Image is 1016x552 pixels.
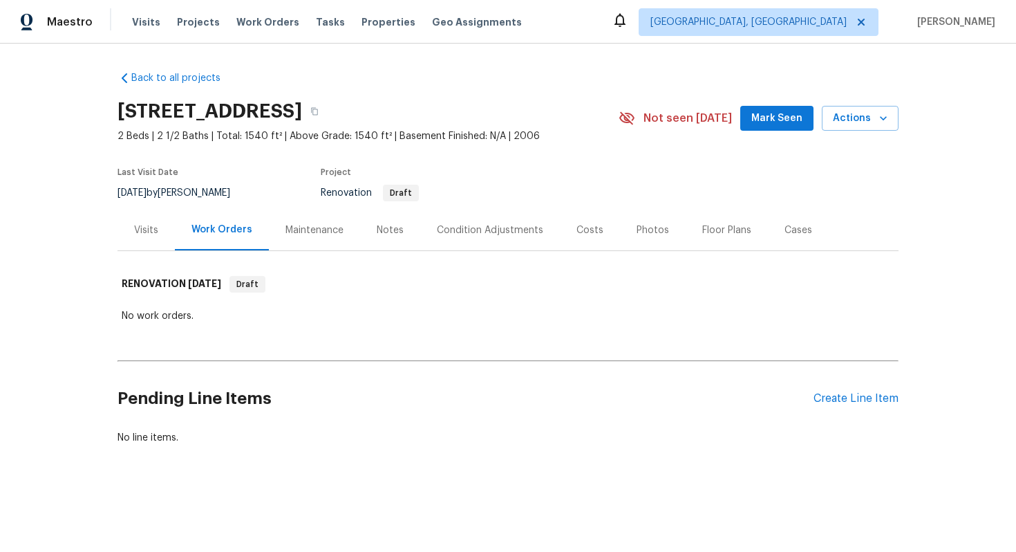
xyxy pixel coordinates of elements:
[117,262,899,306] div: RENOVATION [DATE]Draft
[117,367,813,431] h2: Pending Line Items
[117,431,899,445] div: No line items.
[912,15,995,29] span: [PERSON_NAME]
[132,15,160,29] span: Visits
[188,279,221,288] span: [DATE]
[637,223,669,237] div: Photos
[432,15,522,29] span: Geo Assignments
[122,309,894,323] div: No work orders.
[643,111,732,125] span: Not seen [DATE]
[384,189,417,197] span: Draft
[122,276,221,293] h6: RENOVATION
[437,223,543,237] div: Condition Adjustments
[134,223,158,237] div: Visits
[236,15,299,29] span: Work Orders
[702,223,751,237] div: Floor Plans
[117,129,619,143] span: 2 Beds | 2 1/2 Baths | Total: 1540 ft² | Above Grade: 1540 ft² | Basement Finished: N/A | 2006
[117,188,147,198] span: [DATE]
[117,71,250,85] a: Back to all projects
[321,188,419,198] span: Renovation
[740,106,813,131] button: Mark Seen
[650,15,847,29] span: [GEOGRAPHIC_DATA], [GEOGRAPHIC_DATA]
[751,110,802,127] span: Mark Seen
[377,223,404,237] div: Notes
[231,277,264,291] span: Draft
[784,223,812,237] div: Cases
[576,223,603,237] div: Costs
[822,106,899,131] button: Actions
[47,15,93,29] span: Maestro
[117,185,247,201] div: by [PERSON_NAME]
[321,168,351,176] span: Project
[316,17,345,27] span: Tasks
[117,104,302,118] h2: [STREET_ADDRESS]
[285,223,344,237] div: Maintenance
[177,15,220,29] span: Projects
[361,15,415,29] span: Properties
[117,168,178,176] span: Last Visit Date
[833,110,887,127] span: Actions
[302,99,327,124] button: Copy Address
[191,223,252,237] div: Work Orders
[813,392,899,405] div: Create Line Item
